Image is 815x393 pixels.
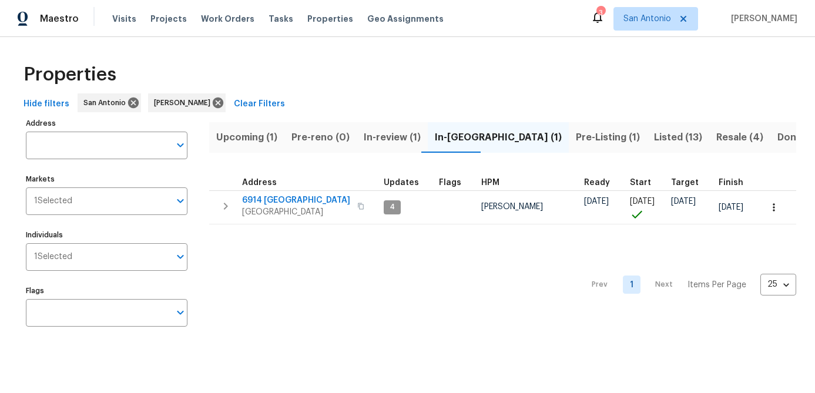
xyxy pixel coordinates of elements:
td: Project started on time [625,190,666,224]
span: [DATE] [719,203,743,211]
button: Open [172,304,189,321]
span: San Antonio [83,97,130,109]
span: Address [242,179,277,187]
div: 25 [760,269,796,300]
span: Flags [439,179,461,187]
button: Clear Filters [229,93,290,115]
span: Clear Filters [234,97,285,112]
span: Geo Assignments [367,13,444,25]
span: Ready [584,179,610,187]
span: Updates [384,179,419,187]
div: Actual renovation start date [630,179,662,187]
span: Work Orders [201,13,254,25]
div: Projected renovation finish date [719,179,754,187]
span: In-review (1) [364,129,421,146]
div: Earliest renovation start date (first business day after COE or Checkout) [584,179,621,187]
span: [PERSON_NAME] [481,203,543,211]
span: 6914 [GEOGRAPHIC_DATA] [242,194,350,206]
span: Maestro [40,13,79,25]
div: Target renovation project end date [671,179,709,187]
span: [DATE] [584,197,609,206]
a: Goto page 1 [623,276,640,294]
span: 1 Selected [34,196,72,206]
label: Address [26,120,187,127]
span: Properties [24,69,116,80]
span: Listed (13) [654,129,702,146]
span: [PERSON_NAME] [154,97,215,109]
span: Hide filters [24,97,69,112]
span: Pre-Listing (1) [576,129,640,146]
button: Open [172,193,189,209]
label: Markets [26,176,187,183]
span: Properties [307,13,353,25]
span: Resale (4) [716,129,763,146]
div: San Antonio [78,93,141,112]
span: In-[GEOGRAPHIC_DATA] (1) [435,129,562,146]
nav: Pagination Navigation [581,231,796,338]
span: 4 [385,202,400,212]
span: [DATE] [671,197,696,206]
span: Upcoming (1) [216,129,277,146]
button: Open [172,137,189,153]
span: Finish [719,179,743,187]
label: Flags [26,287,187,294]
span: Start [630,179,651,187]
button: Open [172,248,189,265]
label: Individuals [26,231,187,239]
span: Tasks [269,15,293,23]
div: 3 [596,7,605,19]
span: HPM [481,179,499,187]
span: Target [671,179,699,187]
span: Pre-reno (0) [291,129,350,146]
span: [GEOGRAPHIC_DATA] [242,206,350,218]
span: 1 Selected [34,252,72,262]
div: [PERSON_NAME] [148,93,226,112]
p: Items Per Page [687,279,746,291]
span: Visits [112,13,136,25]
button: Hide filters [19,93,74,115]
span: San Antonio [623,13,671,25]
span: [DATE] [630,197,655,206]
span: [PERSON_NAME] [726,13,797,25]
span: Projects [150,13,187,25]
